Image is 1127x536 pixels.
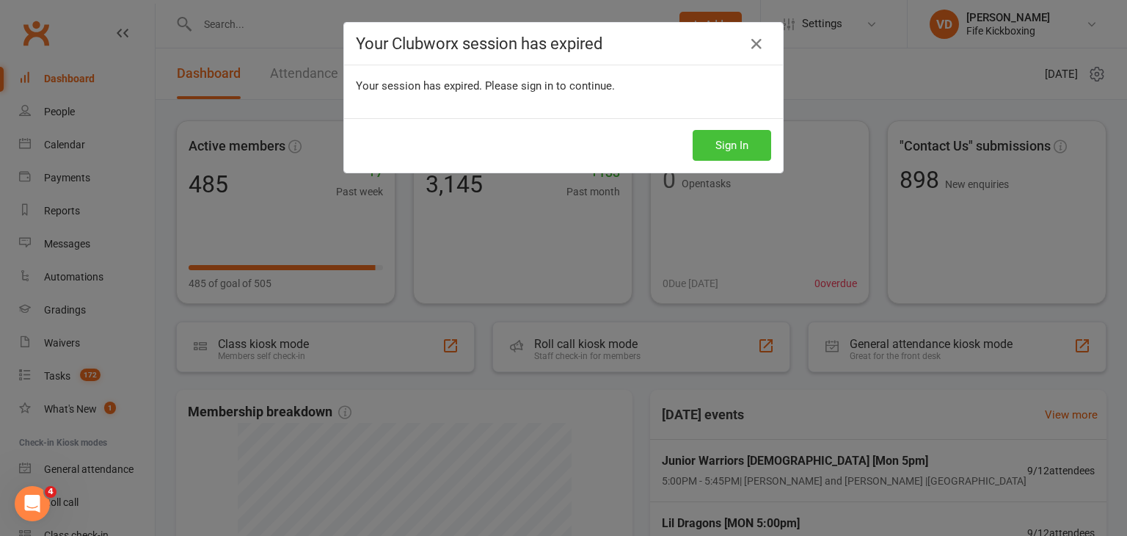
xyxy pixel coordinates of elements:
button: Sign In [693,130,771,161]
h4: Your Clubworx session has expired [356,35,771,53]
span: Your session has expired. Please sign in to continue. [356,79,615,93]
span: 4 [45,486,56,498]
a: Close [745,32,768,56]
iframe: Intercom live chat [15,486,50,521]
